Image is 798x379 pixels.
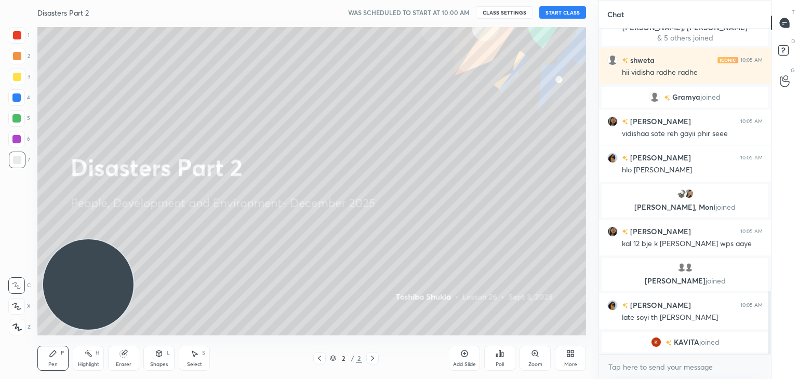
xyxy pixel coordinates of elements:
div: Highlight [78,362,99,367]
img: no-rating-badge.077c3623.svg [622,119,628,125]
div: kal 12 bje k [PERSON_NAME] wps aaye [622,239,763,249]
h6: shweta [628,55,655,65]
div: Add Slide [453,362,476,367]
h5: WAS SCHEDULED TO START AT 10:00 AM [348,8,470,17]
div: Pen [48,362,58,367]
div: H [96,350,99,356]
div: 7 [9,152,30,168]
button: CLASS SETTINGS [476,6,533,19]
img: no-rating-badge.077c3623.svg [664,95,670,101]
img: iconic-light.a09c19a4.png [717,57,738,63]
img: 3 [676,188,687,199]
div: 5 [8,110,30,127]
img: default.png [607,55,618,65]
div: vidishaa sote reh gayii phir seee [622,129,763,139]
p: G [791,66,795,74]
div: hii vidisha radhe radhe [622,67,763,78]
div: 10:05 AM [740,57,763,63]
div: Zoom [528,362,542,367]
div: Eraser [116,362,131,367]
img: no-rating-badge.077c3623.svg [666,340,672,346]
span: Gramya [672,93,700,101]
div: 2 [356,354,362,363]
img: c8233c1ed7b44dd88afc5658d0e68bbe.jpg [607,116,618,127]
div: grid [599,29,771,355]
p: [PERSON_NAME], [PERSON_NAME] [608,23,762,32]
h4: Disasters Part 2 [37,8,89,18]
p: T [792,8,795,16]
div: 6 [8,131,30,147]
div: Select [187,362,202,367]
div: 10:05 AM [740,118,763,125]
div: 10:05 AM [740,302,763,308]
p: [PERSON_NAME], Moni [608,203,762,211]
img: 3 [684,188,694,199]
div: 1 [9,27,30,44]
div: 2 [9,48,30,64]
div: Z [9,319,31,335]
p: & 5 others joined [608,34,762,42]
div: hlo [PERSON_NAME] [622,165,763,175]
button: START CLASS [539,6,586,19]
img: no-rating-badge.077c3623.svg [622,58,628,63]
p: D [791,37,795,45]
div: L [167,350,170,356]
div: Shapes [150,362,168,367]
h6: [PERSON_NAME] [628,226,691,237]
span: joined [700,93,721,101]
img: default.png [676,262,687,273]
img: 3 [651,337,661,347]
div: 3 [9,69,30,85]
div: Poll [496,362,504,367]
div: late soyi th [PERSON_NAME] [622,313,763,323]
span: KAVITA [674,338,699,346]
img: default.png [649,92,660,102]
img: 3 [607,153,618,163]
p: [PERSON_NAME] [608,277,762,285]
h6: [PERSON_NAME] [628,116,691,127]
div: X [8,298,31,315]
p: Chat [599,1,632,28]
div: 4 [8,89,30,106]
h6: [PERSON_NAME] [628,152,691,163]
img: no-rating-badge.077c3623.svg [622,303,628,308]
div: 10:05 AM [740,228,763,235]
div: / [351,355,354,361]
div: More [564,362,577,367]
span: joined [715,202,736,212]
div: S [202,350,205,356]
img: 3 [607,300,618,310]
span: joined [699,338,720,346]
img: no-rating-badge.077c3623.svg [622,155,628,161]
img: default.png [684,262,694,273]
h6: [PERSON_NAME] [628,300,691,310]
div: 10:05 AM [740,155,763,161]
img: c8233c1ed7b44dd88afc5658d0e68bbe.jpg [607,226,618,237]
div: P [61,350,64,356]
span: joined [706,276,726,286]
img: no-rating-badge.077c3623.svg [622,229,628,235]
div: C [8,277,31,294]
div: 2 [338,355,349,361]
